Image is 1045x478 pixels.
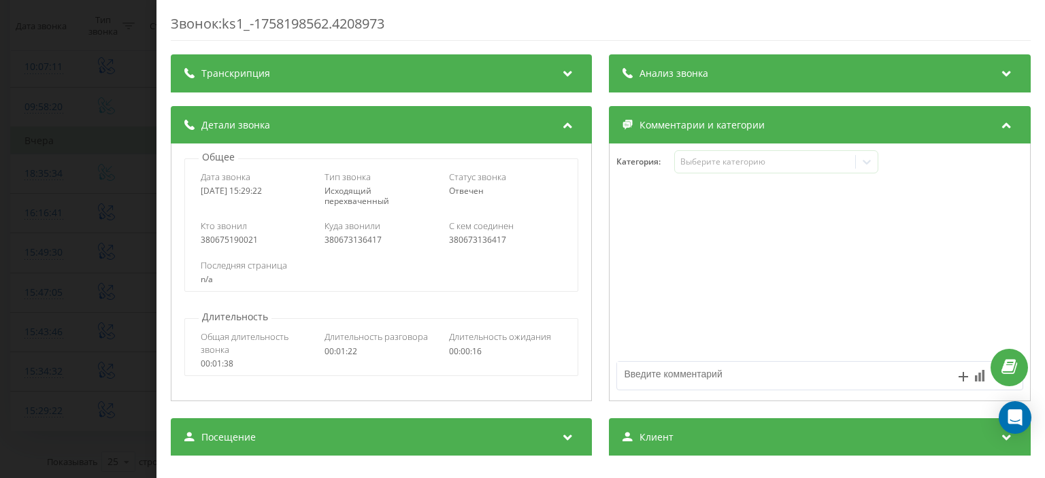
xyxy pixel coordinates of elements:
span: Последняя страница [201,259,287,271]
span: Тип звонка [325,171,371,183]
span: Анализ звонка [640,67,709,80]
p: Длительность [199,310,271,324]
span: Длительность ожидания [449,330,551,343]
div: n/a [201,275,562,284]
span: Статус звонка [449,171,506,183]
div: 00:01:38 [201,359,314,369]
span: Исходящий перехваченный [325,185,390,206]
div: Звонок : ks1_-1758198562.4208973 [171,14,1031,41]
div: 380673136417 [325,235,439,245]
div: 00:00:16 [449,347,563,356]
div: Выберите категорию [680,156,850,167]
span: Куда звонили [325,220,381,232]
span: Длительность разговора [325,330,429,343]
span: Посещение [201,430,256,444]
span: Общая длительность звонка [201,330,314,355]
span: Клиент [640,430,674,444]
span: С кем соединен [449,220,514,232]
div: 380673136417 [449,235,563,245]
span: Транскрипция [201,67,270,80]
div: Open Intercom Messenger [999,401,1031,434]
div: [DATE] 15:29:22 [201,186,314,196]
div: 380675190021 [201,235,314,245]
span: Детали звонка [201,118,270,132]
span: Отвечен [449,185,484,197]
span: Комментарии и категории [640,118,765,132]
div: 00:01:22 [325,347,439,356]
span: Дата звонка [201,171,250,183]
span: Кто звонил [201,220,247,232]
p: Общее [199,150,238,164]
h4: Категория : [617,157,675,167]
